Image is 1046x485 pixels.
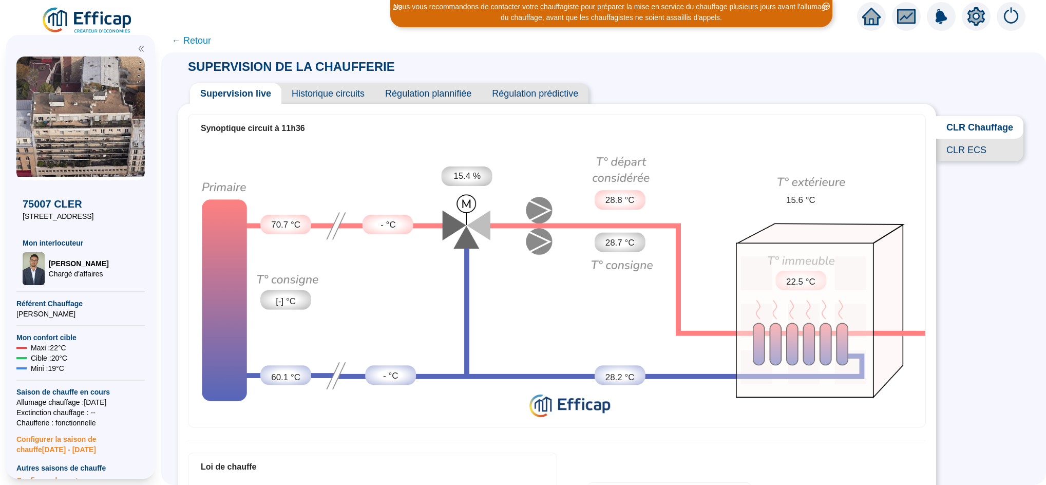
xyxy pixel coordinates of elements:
span: [PERSON_NAME] [16,309,145,319]
span: 70.7 °C [271,218,300,231]
span: double-left [138,45,145,52]
span: Chargé d'affaires [49,269,109,279]
img: alerts [997,2,1025,31]
span: Exctinction chauffage : -- [16,407,145,418]
span: fund [897,7,916,26]
div: Loi de chauffe [201,461,544,473]
span: 28.2 °C [605,371,635,384]
div: Nous vous recommandons de contacter votre chauffagiste pour préparer la mise en service du chauff... [392,2,831,23]
span: Cible : 20 °C [31,353,67,363]
img: efficap energie logo [41,6,134,35]
span: SUPERVISION DE LA CHAUFFERIE [178,60,405,73]
span: 60.1 °C [271,371,300,384]
img: Chargé d'affaires [23,252,45,285]
span: CLR Chauffage [936,116,1023,139]
span: Mini : 19 °C [31,363,64,374]
span: close-circle [823,3,830,10]
span: Configurer la saison de chauffe [DATE] - [DATE] [16,428,145,455]
span: Historique circuits [281,83,375,104]
span: - °C [383,369,398,382]
span: Régulation plannifiée [375,83,482,104]
span: Supervision live [190,83,281,104]
span: Mon confort cible [16,332,145,343]
img: alerts [927,2,956,31]
span: Régulation prédictive [482,83,588,104]
span: Autres saisons de chauffe [16,463,145,473]
span: Saison de chauffe en cours [16,387,145,397]
span: 28.8 °C [605,194,635,207]
span: Mon interlocuteur [23,238,139,248]
span: setting [967,7,985,26]
span: [PERSON_NAME] [49,258,109,269]
span: [-] °C [276,295,296,308]
span: ← Retour [172,33,211,48]
span: - °C [381,218,395,231]
div: Synoptique [188,143,925,424]
div: Synoptique circuit à 11h36 [201,122,913,135]
span: CLR ECS [936,139,1023,161]
span: 15.6 °C [786,194,815,207]
span: 75007 CLER [23,197,139,211]
span: Référent Chauffage [16,299,145,309]
span: Maxi : 22 °C [31,343,66,353]
span: 28.7 °C [605,236,635,249]
i: 2 / 3 [393,4,402,11]
img: circuit-supervision.724c8d6b72cc0638e748.png [188,143,925,424]
span: Chaufferie : fonctionnelle [16,418,145,428]
span: Allumage chauffage : [DATE] [16,397,145,407]
span: home [862,7,881,26]
span: 15.4 % [453,170,481,182]
span: [STREET_ADDRESS] [23,211,139,221]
